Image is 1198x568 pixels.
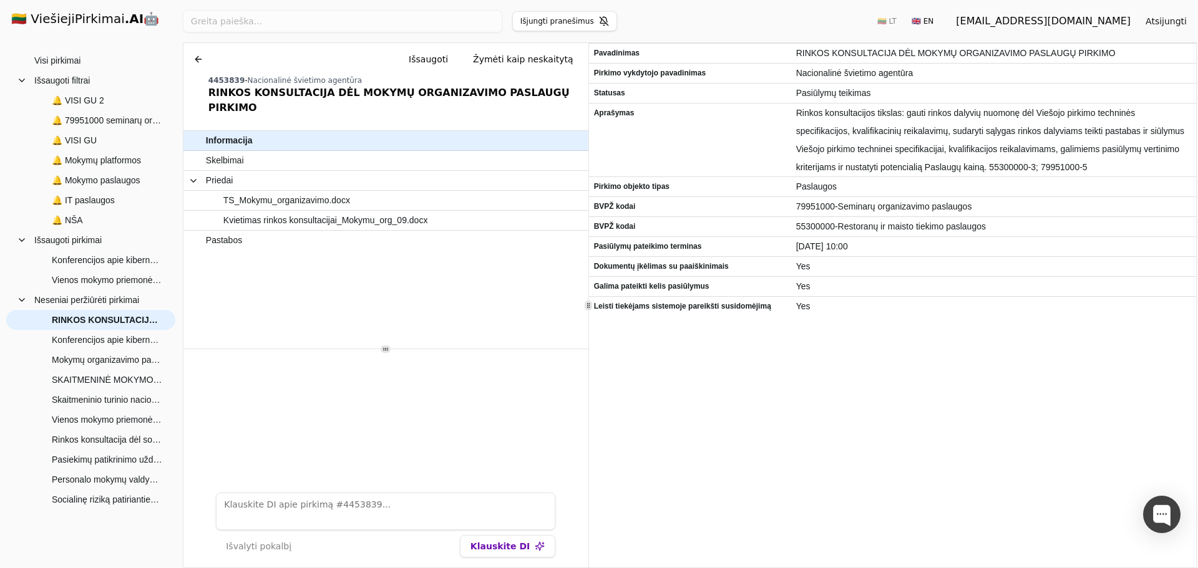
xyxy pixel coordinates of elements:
span: 🔔 Mokymo paslaugos [52,171,140,190]
button: Išjungti pranešimus [512,11,617,31]
span: Personalo mokymų valdymo sistemos nuoma (Supaprastintas atviras konkursas) [52,470,163,489]
input: Greita paieška... [183,10,502,32]
span: Vienos mokymo priemonės turinio parengimo su skaitmenine versija 3–5 m. vaikams A1–A2 paslaugų pi... [52,271,163,289]
button: Klauskite DI [460,535,555,557]
span: Rinkos konsultacijos tikslas: gauti rinkos dalyvių nuomonę dėl Viešojo pirkimo techninės specifik... [796,104,1191,176]
span: 🔔 VISI GU 2 [52,91,104,110]
span: Leisti tiekėjams sistemoje pareikšti susidomėjimą [594,297,786,315]
span: Išsaugoti pirkimai [34,231,102,249]
span: Socialinę riziką patiriantiems suaugusiems asmenims pagalbos paslaugų teikimo dienos centre pirkimas [52,490,163,509]
span: Pasiūlymų teikimas [796,84,1191,102]
span: Pirkimo objekto tipas [594,178,786,196]
strong: .AI [125,11,144,26]
button: 🇬🇧 EN [904,11,941,31]
span: Informacija [206,132,253,150]
span: Paslaugos [796,178,1191,196]
span: TS_Mokymu_organizavimo.docx [223,191,350,209]
span: Yes [796,297,1191,315]
span: Skelbimai [206,152,244,170]
span: Pirkimo vykdytojo pavadinimas [594,64,786,82]
span: Vienos mokymo priemonės turinio parengimo su skaitmenine versija 3–5 m. vaikams A1–A2 paslaugų pi... [52,410,163,429]
span: Dokumentų įkėlimas su paaiškinimais [594,258,786,276]
span: RINKOS KONSULTACIJA DĖL MOKYMŲ ORGANIZAVIMO PASLAUGŲ PIRKIMO [796,44,1191,62]
span: Išsaugoti filtrai [34,71,90,90]
div: RINKOS KONSULTACIJA DĖL MOKYMŲ ORGANIZAVIMO PASLAUGŲ PIRKIMO [208,85,583,115]
button: Žymėti kaip neskaitytą [463,48,583,70]
span: Pavadinimas [594,44,786,62]
span: Priedai [206,171,233,190]
span: BVPŽ kodai [594,198,786,216]
span: Yes [796,277,1191,296]
span: RINKOS KONSULTACIJA DĖL MOKYMŲ ORGANIZAVIMO PASLAUGŲ PIRKIMO [52,310,163,329]
span: Pasiūlymų pateikimo terminas [594,238,786,256]
span: Skaitmeninio turinio nacionaliniam saugumui ir krašto gynybai sukūrimo ir adaptavimo paslaugos (A... [52,390,163,409]
span: Pasiekimų patikrinimo užduočių skaitmeninimo, koregavimo ir parengimo elektroniniam testavimui pa... [52,450,163,469]
span: Konferencijos apie kibernetinio saugumo reikalavimų įgyvendinimą organizavimo paslaugos [52,330,163,349]
span: Galima pateikti kelis pasiūlymus [594,277,786,296]
span: [DATE] 10:00 [796,238,1191,256]
span: 🔔 NŠA [52,211,83,229]
span: Pastabos [206,231,242,249]
span: BVPŽ kodai [594,218,786,236]
span: Yes [796,258,1191,276]
span: 🔔 IT paslaugos [52,191,115,209]
span: Kvietimas rinkos konsultacijai_Mokymu_org_09.docx [223,211,428,229]
span: Rinkos konsultacija dėl socialinių įgūdžių ugdymo priemonės atnaujinimo ir skaitmeninimo paslaugų... [52,430,163,449]
span: 🔔 Mokymų platformos [52,151,141,170]
span: Konferencijos apie kibernetinio saugumo reikalavimų įgyvendinimą organizavimo paslaugos [52,251,163,269]
span: SKAITMENINĖ MOKYMO(-SI) PLATFORMA (Mažos vertės skelbiama apklausa) [52,370,163,389]
div: [EMAIL_ADDRESS][DOMAIN_NAME] [956,14,1131,29]
button: Išsaugoti [399,48,458,70]
span: 79951000-Seminarų organizavimo paslaugos [796,198,1191,216]
span: 🔔 VISI GU [52,131,97,150]
span: Nacionalinė švietimo agentūra [796,64,1191,82]
span: 55300000-Restoranų ir maisto tiekimo paslaugos [796,218,1191,236]
span: Aprašymas [594,104,786,122]
span: Neseniai peržiūrėti pirkimai [34,291,139,309]
span: Visi pirkimai [34,51,80,70]
span: 🔔 79951000 seminarų org pasl [52,111,163,130]
span: Statusas [594,84,786,102]
button: Atsijungti [1136,10,1197,32]
span: Mokymų organizavimo paslaugos [52,350,163,369]
span: Nacionalinė švietimo agentūra [248,76,363,85]
div: - [208,75,583,85]
span: 4453839 [208,76,245,85]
